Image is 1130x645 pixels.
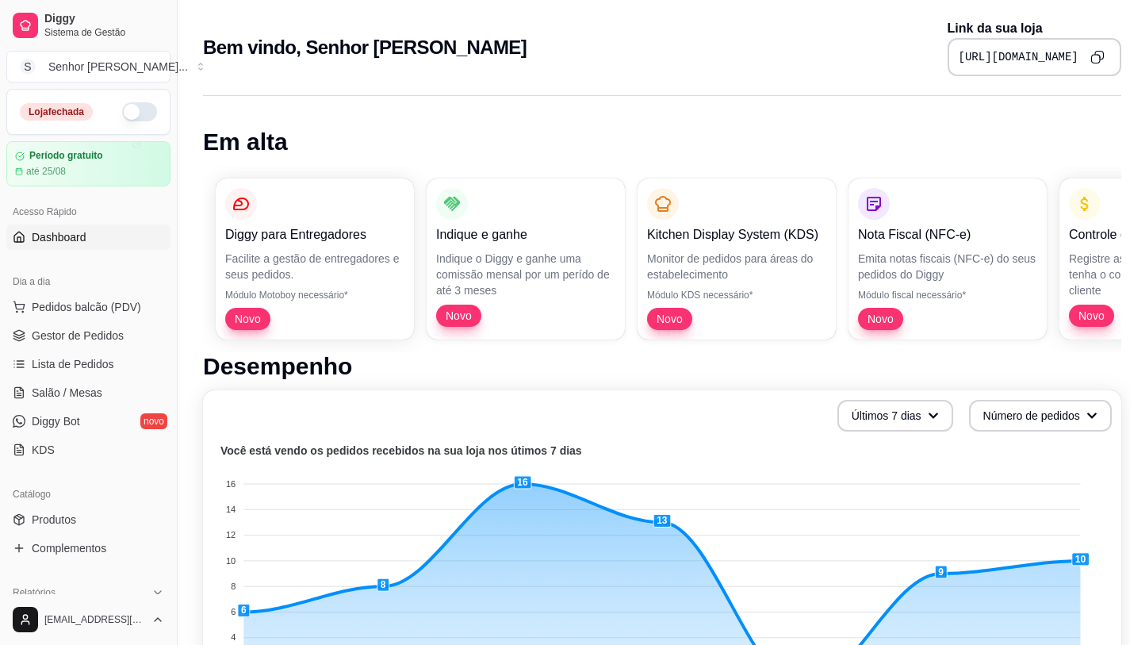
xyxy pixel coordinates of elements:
[647,251,826,282] p: Monitor de pedidos para áreas do estabelecimento
[226,505,236,514] tspan: 14
[647,289,826,301] p: Módulo KDS necessário*
[6,294,170,320] button: Pedidos balcão (PDV)
[861,311,900,327] span: Novo
[32,540,106,556] span: Complementos
[6,536,170,561] a: Complementos
[231,632,236,642] tspan: 4
[13,586,56,599] span: Relatórios
[436,225,615,244] p: Indique e ganhe
[32,413,80,429] span: Diggy Bot
[969,400,1112,432] button: Número de pedidos
[231,582,236,591] tspan: 8
[32,328,124,344] span: Gestor de Pedidos
[231,607,236,616] tspan: 6
[32,385,102,401] span: Salão / Mesas
[858,225,1037,244] p: Nota Fiscal (NFC-e)
[6,380,170,405] a: Salão / Mesas
[6,601,170,639] button: [EMAIL_ADDRESS][DOMAIN_NAME]
[228,311,267,327] span: Novo
[20,103,93,121] div: Loja fechada
[203,128,1121,156] h1: Em alta
[638,179,836,340] button: Kitchen Display System (KDS)Monitor de pedidos para áreas do estabelecimentoMódulo KDS necessário...
[203,35,527,60] h2: Bem vindo, Senhor [PERSON_NAME]
[225,225,404,244] p: Diggy para Entregadores
[44,26,164,39] span: Sistema de Gestão
[427,179,625,340] button: Indique e ganheIndique o Diggy e ganhe uma comissão mensal por um perído de até 3 mesesNovo
[226,479,236,489] tspan: 16
[122,102,157,121] button: Alterar Status
[26,165,66,178] article: até 25/08
[225,251,404,282] p: Facilite a gestão de entregadores e seus pedidos.
[32,356,114,372] span: Lista de Pedidos
[6,437,170,463] a: KDS
[6,351,170,377] a: Lista de Pedidos
[226,530,236,539] tspan: 12
[6,141,170,186] a: Período gratuitoaté 25/08
[1072,308,1111,324] span: Novo
[858,251,1037,282] p: Emita notas fiscais (NFC-e) do seus pedidos do Diggy
[6,199,170,225] div: Acesso Rápido
[6,323,170,348] a: Gestor de Pedidos
[858,289,1037,301] p: Módulo fiscal necessário*
[203,352,1121,381] h1: Desempenho
[32,299,141,315] span: Pedidos balcão (PDV)
[216,179,414,340] button: Diggy para EntregadoresFacilite a gestão de entregadores e seus pedidos.Módulo Motoboy necessário...
[6,482,170,507] div: Catálogo
[6,225,170,250] a: Dashboard
[948,19,1121,38] p: Link da sua loja
[650,311,689,327] span: Novo
[6,507,170,532] a: Produtos
[848,179,1047,340] button: Nota Fiscal (NFC-e)Emita notas fiscais (NFC-e) do seus pedidos do DiggyMódulo fiscal necessário*Novo
[6,409,170,434] a: Diggy Botnovo
[6,6,170,44] a: DiggySistema de Gestão
[6,51,170,83] button: Select a team
[32,229,86,245] span: Dashboard
[6,269,170,294] div: Dia a dia
[436,251,615,298] p: Indique o Diggy e ganhe uma comissão mensal por um perído de até 3 meses
[32,512,76,528] span: Produtos
[32,442,55,458] span: KDS
[225,289,404,301] p: Módulo Motoboy necessário*
[20,59,36,75] span: S
[226,556,236,566] tspan: 10
[837,400,953,432] button: Últimos 7 dias
[29,150,103,162] article: Período gratuito
[220,444,582,457] text: Você está vendo os pedidos recebidos na sua loja nos útimos 7 dias
[959,49,1078,65] pre: [URL][DOMAIN_NAME]
[44,613,145,626] span: [EMAIL_ADDRESS][DOMAIN_NAME]
[44,12,164,26] span: Diggy
[1085,44,1110,70] button: Copy to clipboard
[647,225,826,244] p: Kitchen Display System (KDS)
[439,308,478,324] span: Novo
[48,59,188,75] div: Senhor [PERSON_NAME] ...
